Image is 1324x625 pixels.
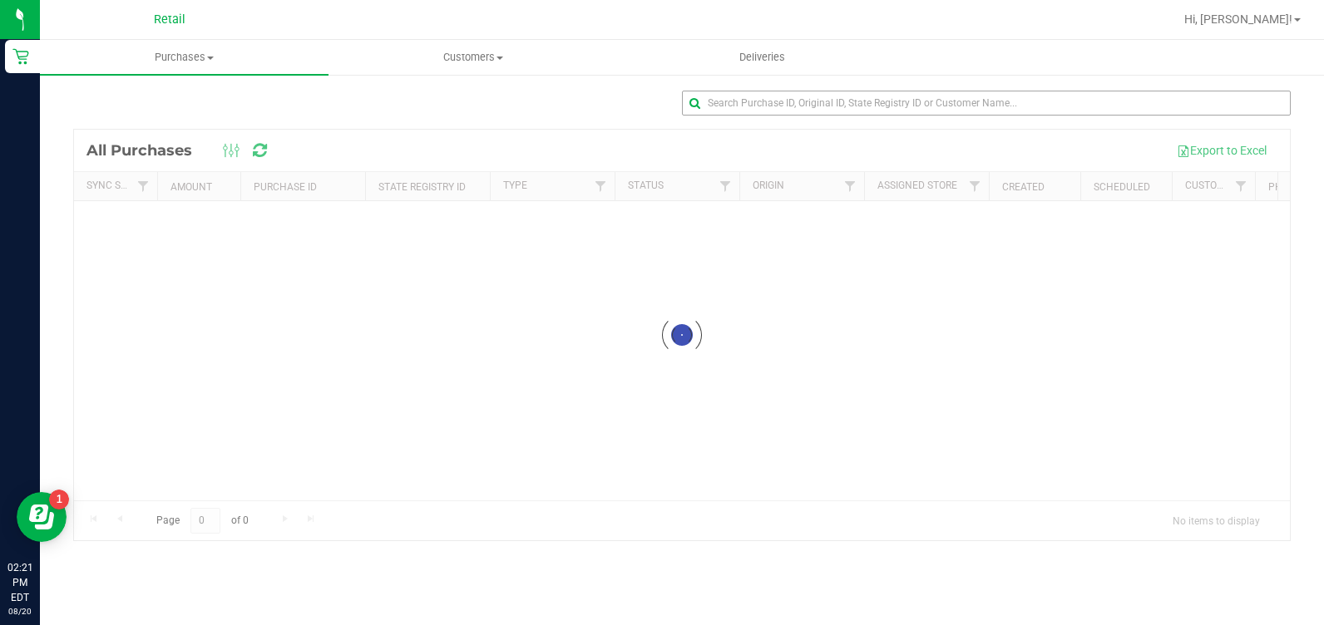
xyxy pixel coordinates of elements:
[154,12,185,27] span: Retail
[1184,12,1292,26] span: Hi, [PERSON_NAME]!
[12,48,29,65] inline-svg: Retail
[7,605,32,618] p: 08/20
[7,560,32,605] p: 02:21 PM EDT
[40,40,329,75] a: Purchases
[40,50,329,65] span: Purchases
[17,492,67,542] iframe: Resource center
[618,40,907,75] a: Deliveries
[717,50,808,65] span: Deliveries
[329,50,616,65] span: Customers
[329,40,617,75] a: Customers
[49,490,69,509] iframe: Resource center unread badge
[682,91,1291,116] input: Search Purchase ID, Original ID, State Registry ID or Customer Name...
